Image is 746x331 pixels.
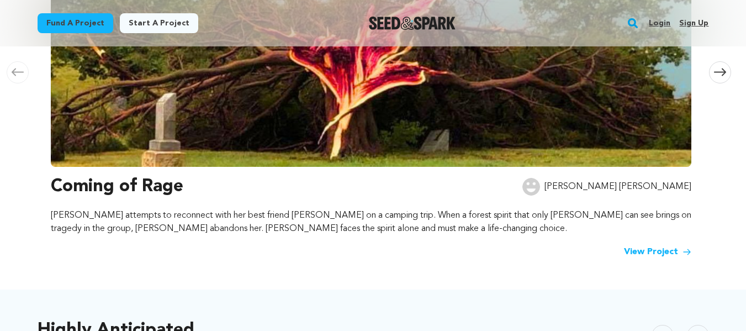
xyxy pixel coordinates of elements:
h3: Coming of Rage [51,174,183,200]
a: Fund a project [38,13,113,33]
img: user.png [522,178,540,196]
p: [PERSON_NAME] [PERSON_NAME] [544,180,691,193]
a: Login [649,14,670,32]
a: Seed&Spark Homepage [369,17,456,30]
a: View Project [624,245,691,259]
p: [PERSON_NAME] attempts to reconnect with her best friend [PERSON_NAME] on a camping trip. When a ... [51,209,691,235]
img: Seed&Spark Logo Dark Mode [369,17,456,30]
a: Sign up [679,14,708,32]
a: Start a project [120,13,198,33]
